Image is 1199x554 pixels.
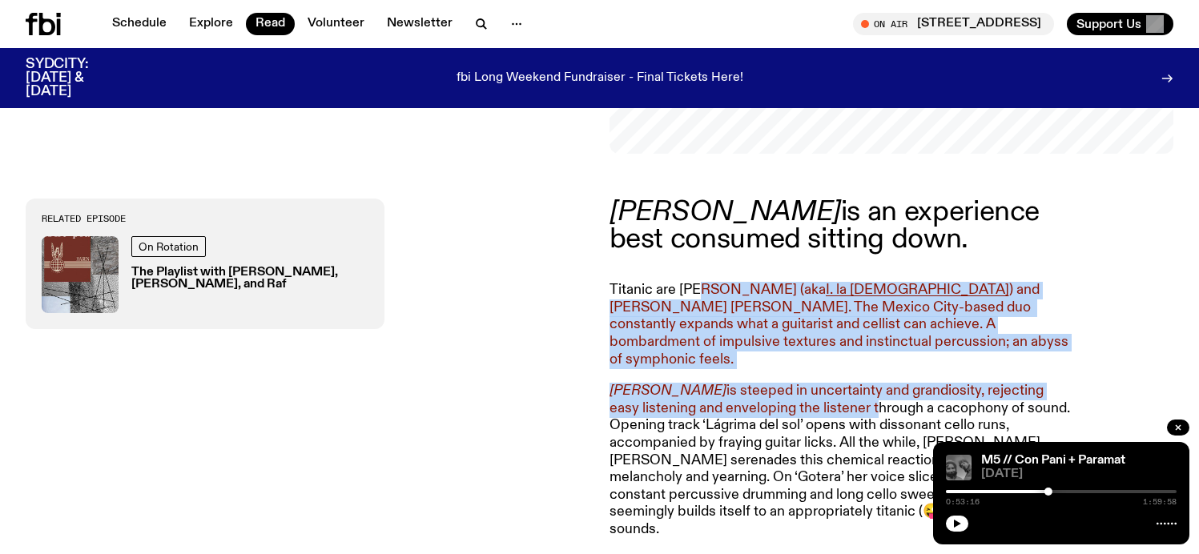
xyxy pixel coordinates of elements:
h3: SYDCITY: [DATE] & [DATE] [26,58,128,98]
a: M5 // Con Pani + Paramat [981,454,1125,467]
a: On RotationThe Playlist with [PERSON_NAME], [PERSON_NAME], and Raf [42,236,368,313]
a: Newsletter [377,13,462,35]
h3: The Playlist with [PERSON_NAME], [PERSON_NAME], and Raf [131,267,368,291]
button: Support Us [1067,13,1173,35]
em: [PERSON_NAME] [610,198,841,227]
button: On Air[STREET_ADDRESS] [853,13,1054,35]
span: 1:59:58 [1143,498,1177,506]
p: fbi Long Weekend Fundraiser - Final Tickets Here! [457,71,743,86]
a: Volunteer [298,13,374,35]
p: is an experience best consumed sitting down. [610,199,1071,253]
a: Read [246,13,295,35]
a: Explore [179,13,243,35]
em: [PERSON_NAME] [610,383,726,398]
a: I. la [DEMOGRAPHIC_DATA] [826,283,1009,297]
span: Support Us [1076,17,1141,31]
h3: Related Episode [42,215,368,223]
span: 0:53:16 [946,498,980,506]
span: [DATE] [981,468,1177,480]
a: Schedule [103,13,176,35]
p: Titanic are [PERSON_NAME] (aka ) and [PERSON_NAME] [PERSON_NAME]. The Mexico City-based duo const... [610,282,1071,368]
p: is steeped in uncertainty and grandiosity, rejecting easy listening and enveloping the listener t... [610,383,1071,538]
